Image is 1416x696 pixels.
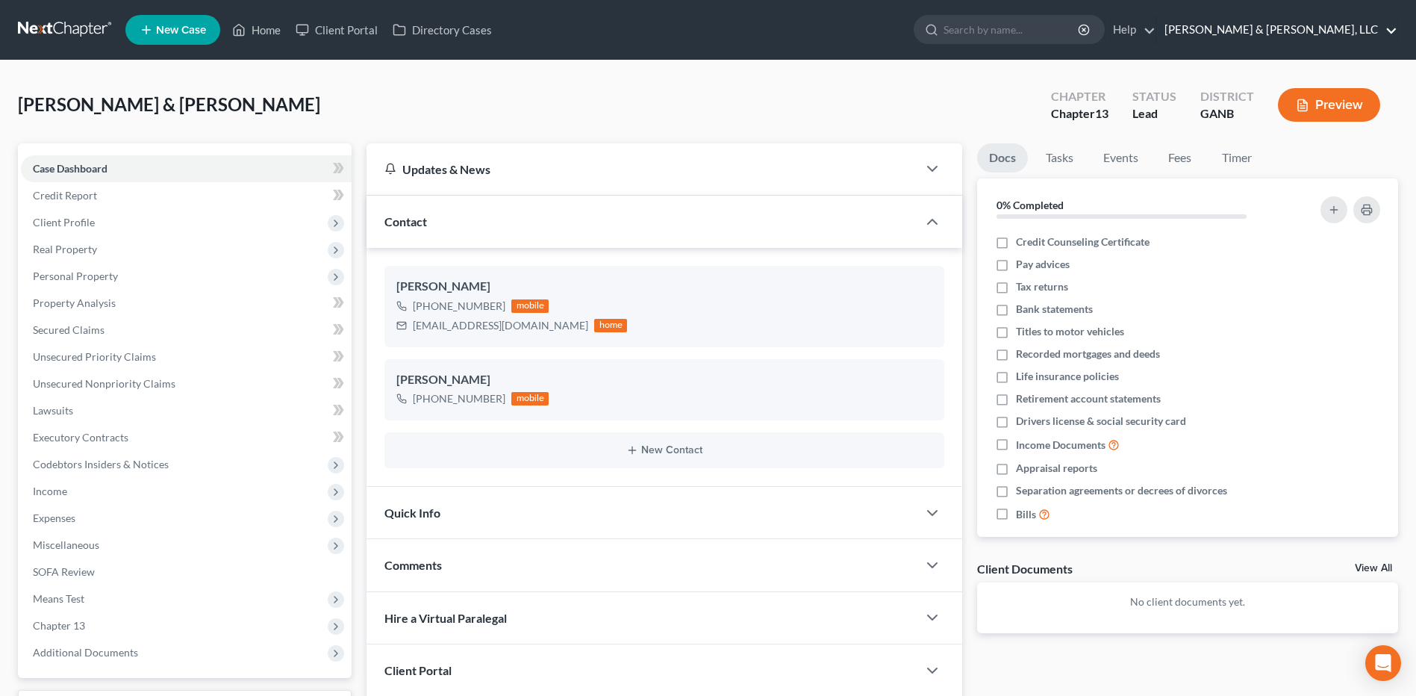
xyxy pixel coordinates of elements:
div: Updates & News [384,161,899,177]
div: Chapter [1051,105,1108,122]
div: [PHONE_NUMBER] [413,299,505,314]
div: Open Intercom Messenger [1365,645,1401,681]
span: New Case [156,25,206,36]
span: Client Portal [384,663,452,677]
a: Secured Claims [21,317,352,344]
p: No client documents yet. [989,594,1386,609]
span: Executory Contracts [33,431,128,444]
span: Bank statements [1016,302,1093,317]
div: [PERSON_NAME] [396,278,932,296]
div: mobile [511,299,549,313]
div: Client Documents [977,561,1073,577]
div: Lead [1132,105,1176,122]
span: Recorded mortgages and deeds [1016,347,1160,361]
div: mobile [511,392,549,406]
div: [PERSON_NAME] [396,371,932,389]
strong: 0% Completed [996,199,1064,211]
span: Retirement account statements [1016,391,1161,406]
span: Credit Counseling Certificate [1016,234,1150,249]
a: Home [225,16,288,43]
span: [PERSON_NAME] & [PERSON_NAME] [18,93,320,115]
a: [PERSON_NAME] & [PERSON_NAME], LLC [1157,16,1397,43]
a: Unsecured Nonpriority Claims [21,370,352,397]
span: Personal Property [33,270,118,282]
span: SOFA Review [33,565,95,578]
span: Secured Claims [33,323,105,336]
a: Docs [977,143,1028,173]
a: Unsecured Priority Claims [21,344,352,370]
span: Hire a Virtual Paralegal [384,611,507,625]
span: Additional Documents [33,646,138,659]
a: Client Portal [288,16,385,43]
span: Bills [1016,507,1036,522]
span: Lawsuits [33,404,73,417]
span: Tax returns [1016,279,1068,294]
span: Comments [384,558,442,572]
a: Lawsuits [21,397,352,424]
span: Income [33,485,67,497]
a: Tasks [1034,143,1085,173]
a: Directory Cases [385,16,499,43]
a: Case Dashboard [21,155,352,182]
span: 13 [1095,106,1108,120]
span: Means Test [33,592,84,605]
span: Miscellaneous [33,538,99,551]
span: Separation agreements or decrees of divorces [1016,483,1227,498]
a: Fees [1156,143,1204,173]
div: Status [1132,88,1176,105]
span: Unsecured Nonpriority Claims [33,377,175,390]
span: Client Profile [33,216,95,229]
span: Case Dashboard [33,162,107,175]
a: Executory Contracts [21,424,352,451]
a: Timer [1210,143,1264,173]
a: SOFA Review [21,559,352,585]
div: Chapter [1051,88,1108,105]
span: Quick Info [384,506,440,520]
span: Drivers license & social security card [1016,414,1186,429]
input: Search by name... [944,16,1080,43]
div: [PHONE_NUMBER] [413,391,505,406]
span: Contact [384,214,427,229]
button: Preview [1278,88,1380,122]
span: Titles to motor vehicles [1016,324,1124,339]
div: GANB [1200,105,1254,122]
span: Life insurance policies [1016,369,1119,384]
span: Credit Report [33,189,97,202]
a: Events [1091,143,1150,173]
div: District [1200,88,1254,105]
span: Pay advices [1016,257,1070,272]
span: Real Property [33,243,97,255]
span: Income Documents [1016,438,1105,453]
button: New Contact [396,444,932,456]
span: Unsecured Priority Claims [33,350,156,363]
a: View All [1355,563,1392,574]
a: Credit Report [21,182,352,209]
span: Appraisal reports [1016,461,1097,476]
span: Codebtors Insiders & Notices [33,458,169,470]
span: Expenses [33,512,75,524]
a: Property Analysis [21,290,352,317]
div: home [594,319,627,332]
div: [EMAIL_ADDRESS][DOMAIN_NAME] [413,318,588,333]
span: Chapter 13 [33,619,85,632]
a: Help [1105,16,1155,43]
span: Property Analysis [33,296,116,309]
